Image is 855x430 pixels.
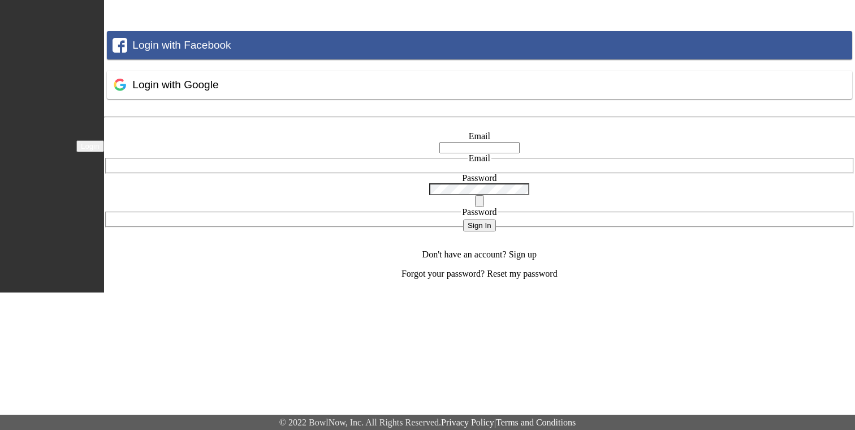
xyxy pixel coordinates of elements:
span: Password [462,207,496,217]
span: Email [469,153,490,163]
p: Forgot your password? [104,269,855,279]
span: Login with Google [132,79,218,91]
span: Login with Facebook [132,39,231,51]
button: toggle password visibility [475,195,484,207]
a: Terms and Conditions [496,418,576,427]
button: Login with Facebook [107,31,852,59]
label: Password [462,173,496,183]
p: Don't have an account? [104,250,855,260]
img: logo [6,140,68,151]
span: © 2022 BowlNow, Inc. All Rights Reserved. [279,418,441,427]
a: Reset my password [487,269,557,278]
label: Email [469,131,490,141]
a: Privacy Policy [441,418,494,427]
a: Sign up [509,250,537,259]
button: Login with Google [107,71,852,99]
button: Sign In [463,220,496,231]
button: Login [76,140,104,152]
